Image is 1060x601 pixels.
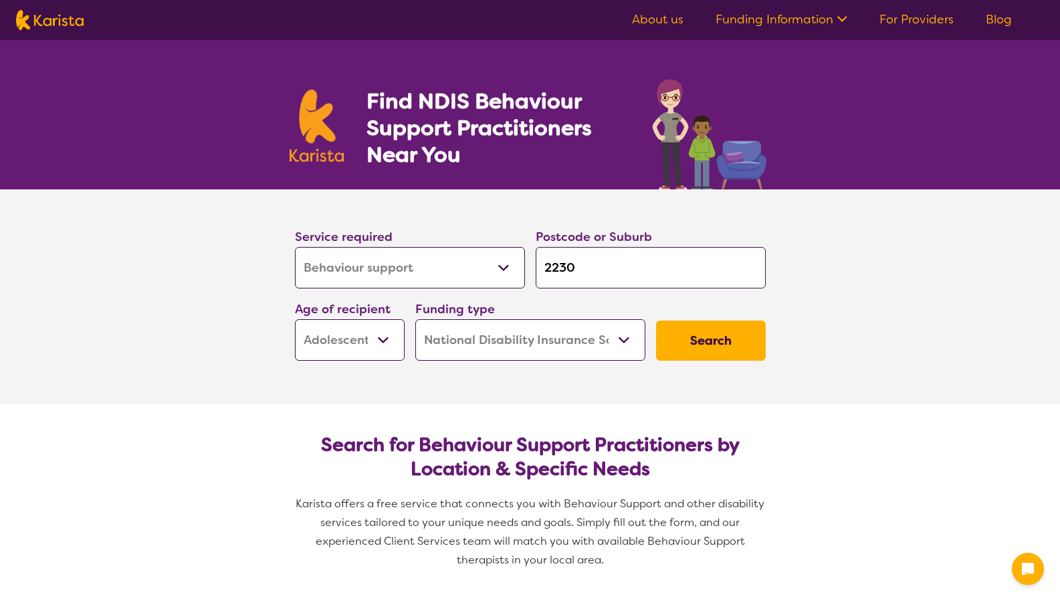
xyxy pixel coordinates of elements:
[306,433,755,481] h2: Search for Behaviour Support Practitioners by Location & Specific Needs
[295,301,391,317] label: Age of recipient
[415,301,495,317] label: Funding type
[879,11,954,27] a: For Providers
[290,90,344,162] img: Karista logo
[716,11,847,27] a: Funding Information
[632,11,683,27] a: About us
[295,229,393,245] label: Service required
[536,229,652,245] label: Postcode or Suburb
[649,72,771,189] img: behaviour-support
[16,10,84,30] img: Karista logo
[536,247,766,288] input: Type
[366,88,625,168] h1: Find NDIS Behaviour Support Practitioners Near You
[656,321,766,361] button: Search
[290,495,771,570] p: Karista offers a free service that connects you with Behaviour Support and other disability servi...
[986,11,1012,27] a: Blog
